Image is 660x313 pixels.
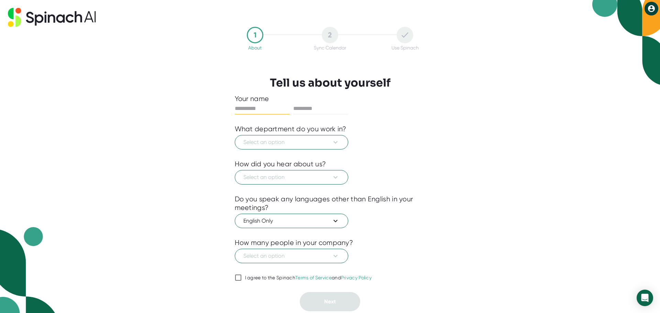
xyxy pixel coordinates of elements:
div: What department do you work in? [235,125,346,133]
span: Select an option [243,173,340,181]
h3: Tell us about yourself [270,76,390,89]
div: Do you speak any languages other than English in your meetings? [235,195,426,212]
div: 2 [322,27,338,43]
div: Your name [235,94,426,103]
button: Next [300,292,360,311]
span: Next [324,298,336,305]
a: Terms of Service [295,275,332,280]
div: I agree to the Spinach and [245,275,372,281]
div: 1 [247,27,263,43]
div: How did you hear about us? [235,160,326,168]
a: Privacy Policy [341,275,372,280]
div: How many people in your company? [235,238,353,247]
button: Select an option [235,249,348,263]
div: About [248,45,262,51]
div: Use Spinach [392,45,419,51]
span: Select an option [243,138,340,146]
button: English Only [235,214,348,228]
span: English Only [243,217,340,225]
button: Select an option [235,170,348,185]
button: Select an option [235,135,348,149]
div: Sync Calendar [314,45,346,51]
div: Open Intercom Messenger [637,290,653,306]
span: Select an option [243,252,340,260]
